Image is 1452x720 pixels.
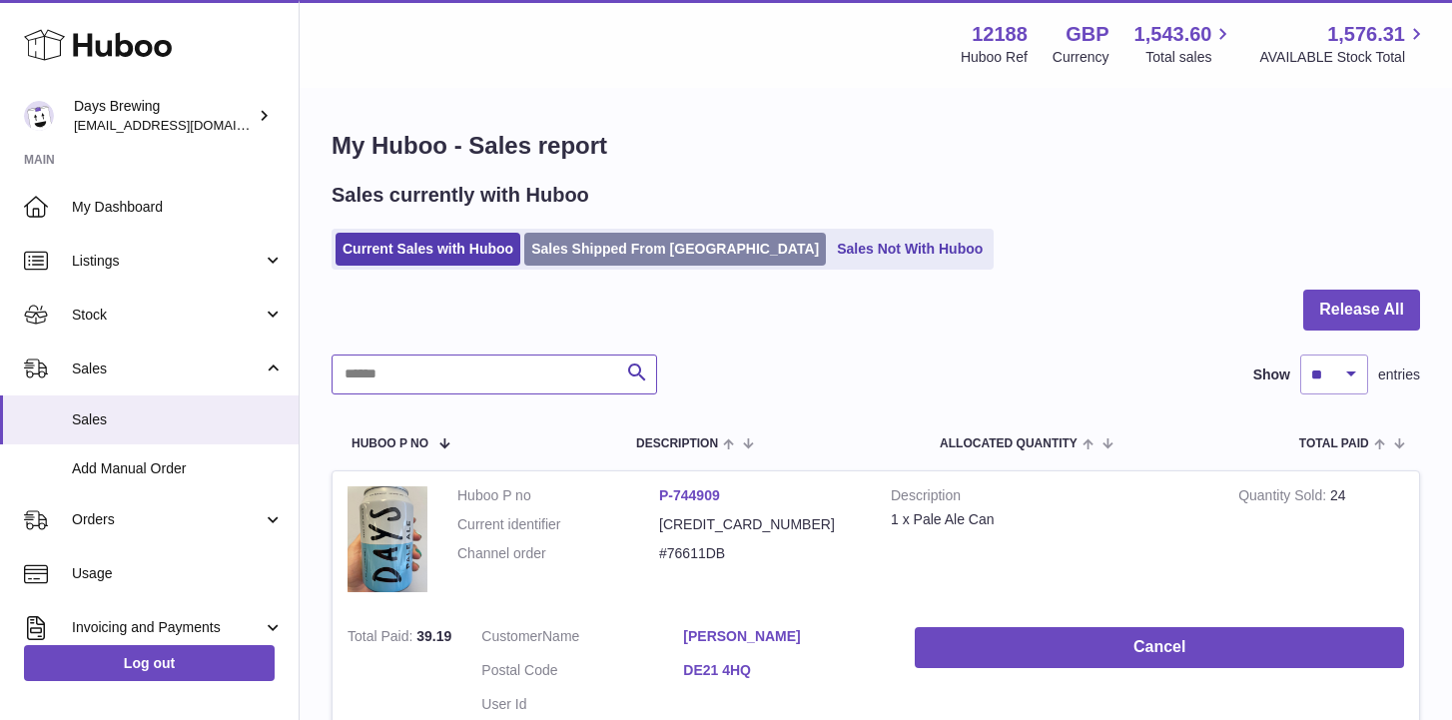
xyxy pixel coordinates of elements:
[1053,48,1109,67] div: Currency
[72,306,263,325] span: Stock
[481,661,683,685] dt: Postal Code
[72,618,263,637] span: Invoicing and Payments
[481,627,683,651] dt: Name
[1299,437,1369,450] span: Total paid
[961,48,1028,67] div: Huboo Ref
[481,695,683,714] dt: User Id
[683,661,885,680] a: DE21 4HQ
[1327,21,1405,48] span: 1,576.31
[457,544,659,563] dt: Channel order
[659,515,861,534] dd: [CREDIT_CARD_NUMBER]
[72,459,284,478] span: Add Manual Order
[659,487,720,503] a: P-744909
[1303,290,1420,331] button: Release All
[1134,21,1235,67] a: 1,543.60 Total sales
[457,486,659,505] dt: Huboo P no
[1066,21,1108,48] strong: GBP
[940,437,1078,450] span: ALLOCATED Quantity
[1253,365,1290,384] label: Show
[891,510,1208,529] div: 1 x Pale Ale Can
[24,101,54,131] img: helena@daysbrewing.com
[915,627,1404,668] button: Cancel
[72,252,263,271] span: Listings
[524,233,826,266] a: Sales Shipped From [GEOGRAPHIC_DATA]
[336,233,520,266] a: Current Sales with Huboo
[72,410,284,429] span: Sales
[1378,365,1420,384] span: entries
[1238,487,1330,508] strong: Quantity Sold
[74,97,254,135] div: Days Brewing
[683,627,885,646] a: [PERSON_NAME]
[1223,471,1419,613] td: 24
[72,510,263,529] span: Orders
[636,437,718,450] span: Description
[416,628,451,644] span: 39.19
[332,182,589,209] h2: Sales currently with Huboo
[72,564,284,583] span: Usage
[1259,21,1428,67] a: 1,576.31 AVAILABLE Stock Total
[891,486,1208,510] strong: Description
[332,130,1420,162] h1: My Huboo - Sales report
[72,198,284,217] span: My Dashboard
[830,233,990,266] a: Sales Not With Huboo
[74,117,294,133] span: [EMAIL_ADDRESS][DOMAIN_NAME]
[481,628,542,644] span: Customer
[352,437,428,450] span: Huboo P no
[659,544,861,563] dd: #76611DB
[1145,48,1234,67] span: Total sales
[348,486,427,593] img: 121881680514664.jpg
[24,645,275,681] a: Log out
[1134,21,1212,48] span: 1,543.60
[348,628,416,649] strong: Total Paid
[972,21,1028,48] strong: 12188
[1259,48,1428,67] span: AVAILABLE Stock Total
[457,515,659,534] dt: Current identifier
[72,360,263,378] span: Sales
